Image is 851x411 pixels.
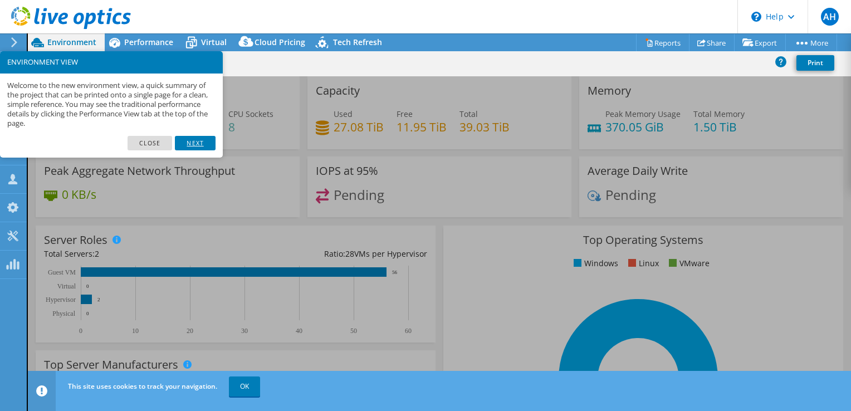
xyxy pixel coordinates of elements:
span: This site uses cookies to track your navigation. [68,381,217,391]
svg: \n [751,12,761,22]
a: Share [689,34,735,51]
span: Performance [124,37,173,47]
p: Welcome to the new environment view, a quick summary of the project that can be printed onto a si... [7,81,216,129]
a: Export [734,34,786,51]
a: OK [229,376,260,397]
a: Next [175,136,215,150]
span: Tech Refresh [333,37,382,47]
a: Close [128,136,173,150]
a: Reports [636,34,689,51]
span: Environment [47,37,96,47]
span: AH [821,8,839,26]
a: More [785,34,837,51]
span: Virtual [201,37,227,47]
h3: ENVIRONMENT VIEW [7,58,216,66]
span: Cloud Pricing [255,37,305,47]
a: Print [796,55,834,71]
